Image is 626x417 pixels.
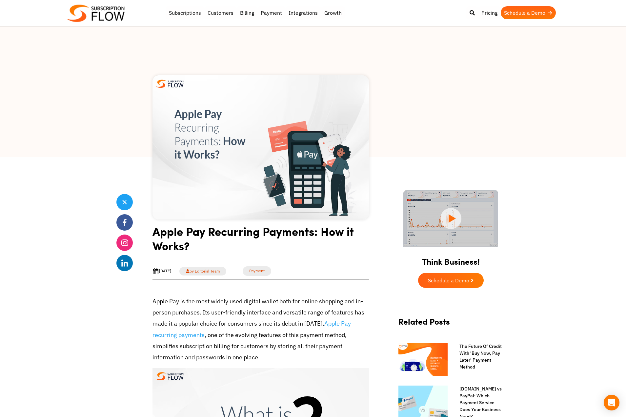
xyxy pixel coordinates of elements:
[152,75,369,219] img: Apple Pay Recurring Payments: How it Works?
[418,273,484,288] a: Schedule a Demo
[392,249,510,270] h2: Think Business!
[67,5,125,22] img: Subscriptionflow
[478,6,501,19] a: Pricing
[152,320,351,338] a: Apple Pay recurring payments
[152,224,369,258] h1: Apple Pay Recurring Payments: How it Works?
[152,268,171,275] div: [DATE]
[604,395,619,410] div: Open Intercom Messenger
[257,6,285,19] a: Payment
[398,343,448,376] img: Buy-Now-Pay-Later
[453,343,503,370] a: The Future Of Credit With 'Buy Now, Pay Later' Payment Method
[166,6,204,19] a: Subscriptions
[204,6,237,19] a: Customers
[398,317,503,333] h2: Related Posts
[243,266,271,276] a: Payment
[237,6,257,19] a: Billing
[428,278,469,283] span: Schedule a Demo
[152,296,369,363] p: Apple Pay is the most widely used digital wallet both for online shopping and in-person purchases...
[321,6,345,19] a: Growth
[179,267,226,275] a: by Editorial Team
[403,190,498,247] img: intro video
[285,6,321,19] a: Integrations
[501,6,556,19] a: Schedule a Demo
